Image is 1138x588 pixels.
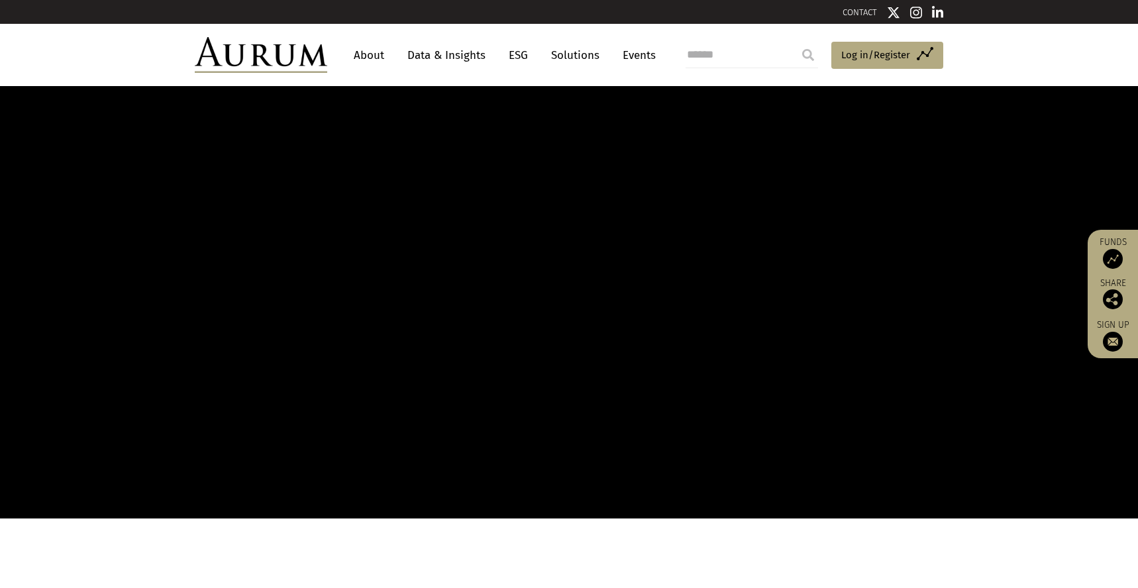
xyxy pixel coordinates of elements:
img: Twitter icon [887,6,900,19]
img: Access Funds [1103,249,1123,269]
a: Log in/Register [831,42,943,70]
img: Linkedin icon [932,6,944,19]
img: Instagram icon [910,6,922,19]
a: CONTACT [843,7,877,17]
a: Events [616,43,656,68]
img: Sign up to our newsletter [1103,332,1123,352]
a: Funds [1094,236,1131,269]
img: Share this post [1103,289,1123,309]
span: Log in/Register [841,47,910,63]
a: ESG [502,43,535,68]
img: Aurum [195,37,327,73]
a: About [347,43,391,68]
a: Sign up [1094,319,1131,352]
a: Data & Insights [401,43,492,68]
div: Share [1094,279,1131,309]
a: Solutions [544,43,606,68]
input: Submit [795,42,821,68]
